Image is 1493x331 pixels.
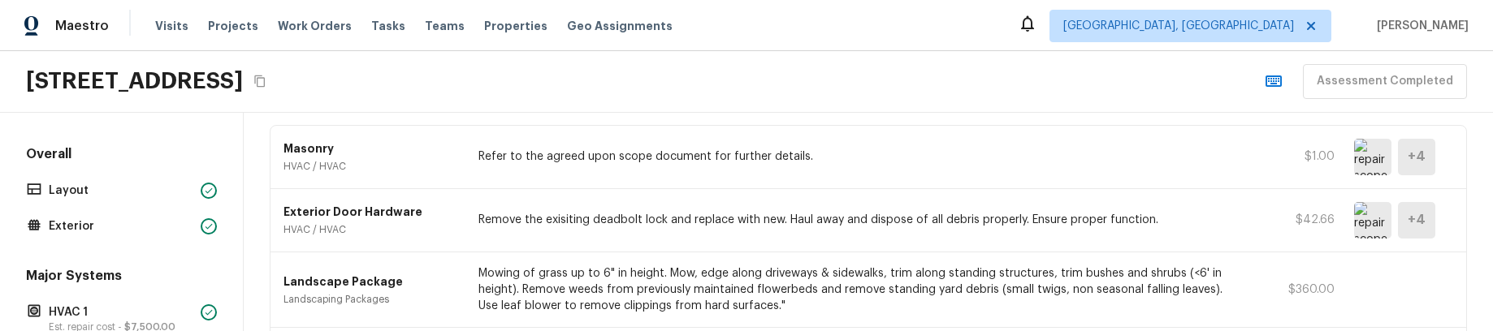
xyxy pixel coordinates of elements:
[1354,139,1391,175] img: repair scope asset
[1261,282,1335,298] p: $360.00
[1408,211,1426,229] h5: + 4
[49,304,194,320] p: HVAC 1
[283,223,459,236] p: HVAC / HVAC
[1261,212,1335,228] p: $42.66
[49,218,194,234] p: Exterior
[567,18,673,34] span: Geo Assignments
[249,71,270,92] button: Copy Address
[425,18,465,34] span: Teams
[283,204,459,220] p: Exterior Door Hardware
[1408,148,1426,165] h5: + 4
[1354,202,1391,239] img: repair scope asset
[1261,148,1335,165] p: $1.00
[283,160,459,173] p: HVAC / HVAC
[23,267,220,288] h5: Major Systems
[478,265,1242,314] p: Mowing of grass up to 6" in height. Mow, edge along driveways & sidewalks, trim along standing st...
[208,18,258,34] span: Projects
[484,18,547,34] span: Properties
[26,67,243,96] h2: [STREET_ADDRESS]
[55,18,109,34] span: Maestro
[1063,18,1294,34] span: [GEOGRAPHIC_DATA], [GEOGRAPHIC_DATA]
[283,140,459,157] p: Masonry
[283,293,459,306] p: Landscaping Packages
[283,273,459,290] p: Landscape Package
[155,18,188,34] span: Visits
[1370,18,1469,34] span: [PERSON_NAME]
[371,20,405,32] span: Tasks
[23,145,220,166] h5: Overall
[478,212,1242,228] p: Remove the exisiting deadbolt lock and replace with new. Haul away and dispose of all debris prop...
[49,183,194,199] p: Layout
[478,148,1242,165] p: Refer to the agreed upon scope document for further details.
[278,18,352,34] span: Work Orders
